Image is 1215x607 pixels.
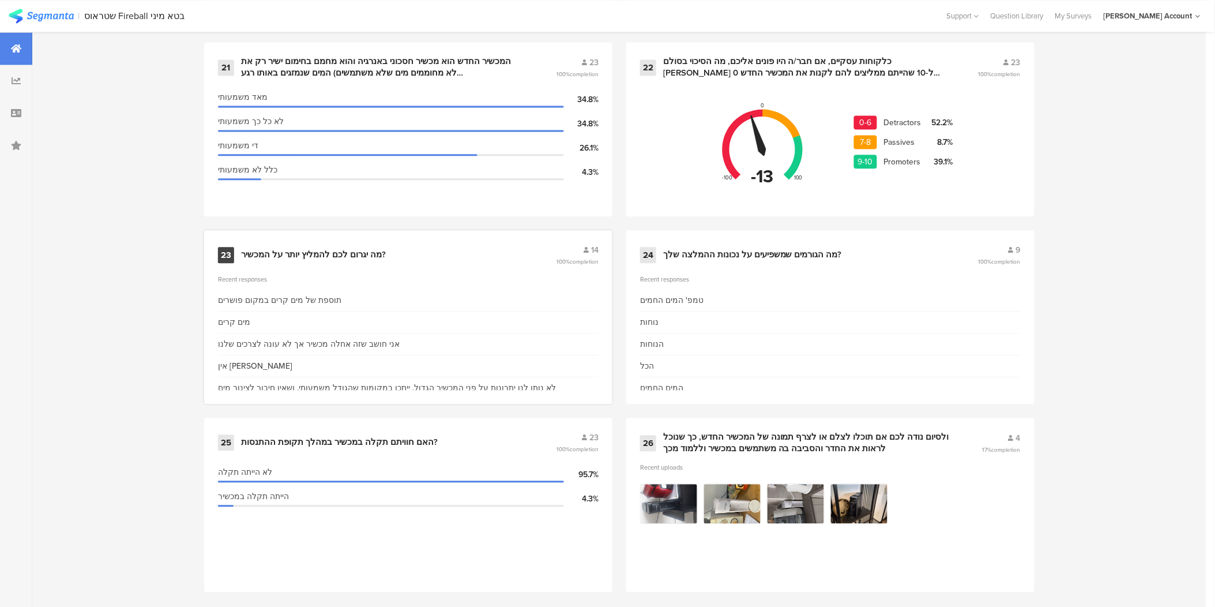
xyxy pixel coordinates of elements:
div: מה יגרום לכם להמליץ יותר על המכשיר? [241,249,386,261]
div: 23 [218,247,234,263]
span: די משמעותי [218,140,258,152]
div: טמפ' המים החמים [640,294,704,306]
div: המכשיר החדש הוא מכשיר חסכוני באנרגיה והוא מחמם בחימום ישיר רק את המים שנמזגים באותו רגע (לא מחוממ... [241,56,528,78]
div: Recent responses [640,275,1021,284]
span: completion [570,70,599,78]
div: 34.8% [564,93,599,106]
div: שטראוס Fireball בטא מיני [85,10,185,21]
span: לא כל כך משמעותי [218,115,284,128]
div: 39.1% [930,156,953,168]
div: האם חוויתם תקלה במכשיר במהלך תקופת ההתנסות? [241,437,438,448]
div: Recent responses [218,275,599,284]
span: מאד משמעותי [218,91,268,103]
span: completion [570,257,599,266]
div: כלקוחות עסקיים, אם חבר/ה היו פונים אליכם, מה הסיכוי בסולם [PERSON_NAME] 0 ל-10 שהייתם ממליצים להם... [663,56,950,78]
div: 26.1% [564,142,599,154]
div: נוחות [640,316,659,328]
div: 24 [640,247,656,263]
a: My Surveys [1050,10,1098,21]
div: מים קרים [218,316,250,328]
span: 100% [556,445,599,454]
div: תוספת של מים קרים במקום פושרים [218,294,341,306]
img: https%3A%2F%2Fd3718dnoaommpf.cloudfront.net%2Fimage_upload_answers%2F297072%2F89ca2c81-c526-41ed-... [830,484,888,524]
span: completion [992,257,1021,266]
div: 9-10 [854,155,877,168]
div: 34.8% [564,118,599,130]
div: ולסיום נודה לכם אם תוכלו לצלם או לצרף תמונה של המכשיר החדש, כך שנוכל לראות את החדר והסביבה בה משת... [663,432,954,454]
div: 52.2% [930,117,953,129]
span: 23 [589,57,599,69]
span: כלל לא משמעותי [218,164,277,176]
div: מה הגורמים שמשפיעים על נכונות ההמלצה שלך? [663,249,842,261]
div: 100 [794,173,802,181]
div: 21 [218,59,234,76]
div: לא נותן לנו יתרונות על פני המכשיר הגדול. ייתכן במקומות שהגודל משמעותי, ושאין חיבור לצינור מים [218,382,556,394]
div: הכל [640,360,654,372]
span: 23 [589,432,599,444]
div: Detractors [884,117,930,129]
span: 23 [1011,57,1021,69]
div: המים החמים [640,382,683,394]
div: 95.7% [564,469,599,481]
div: -13 [751,163,773,189]
img: https%3A%2F%2Fd3718dnoaommpf.cloudfront.net%2Fimage_upload_answers%2F297072%2F3a61d2ba-0f78-427e-... [767,484,825,524]
span: 100% [979,70,1021,78]
span: completion [992,70,1021,78]
div: אני חושב שזה אחלה מכשיר אך לא עונה לצרכים שלנו [218,338,400,350]
img: segmanta logo [9,9,74,23]
img: https%3A%2F%2Fd3718dnoaommpf.cloudfront.net%2Fimage_upload_answers%2F297072%2Fcf6eaacc-54d8-4cbc-... [640,484,698,524]
div: 4.3% [564,493,599,505]
div: Support [947,7,979,25]
span: 9 [1016,244,1021,256]
span: 100% [556,70,599,78]
div: 8.7% [930,136,953,148]
img: https%3A%2F%2Fd3718dnoaommpf.cloudfront.net%2Fimage_upload_answers%2F297072%2Fcf81b8c3-a0b2-4af5-... [704,484,761,524]
div: | [78,9,80,23]
span: completion [570,445,599,454]
div: 4.3% [564,166,599,178]
span: 100% [556,257,599,266]
span: 100% [979,257,1021,266]
span: 17% [983,445,1021,454]
div: 0 [761,102,763,110]
span: הייתה תקלה במכשיר [218,490,289,503]
div: 26 [640,435,656,451]
div: 22 [640,59,656,76]
div: אין [PERSON_NAME] [218,360,292,372]
div: Recent uploads [640,463,1021,472]
a: Question Library [985,10,1050,21]
div: 7-8 [854,135,877,149]
div: הנוחות [640,338,664,350]
span: completion [992,445,1021,454]
div: 25 [218,434,234,451]
span: 4 [1016,432,1021,444]
div: [PERSON_NAME] Account [1104,10,1193,21]
div: Promoters [884,156,930,168]
span: לא הייתה תקלה [218,466,272,478]
div: 0-6 [854,115,877,129]
div: Passives [884,136,930,148]
div: -100 [723,173,732,181]
span: 14 [591,244,599,256]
